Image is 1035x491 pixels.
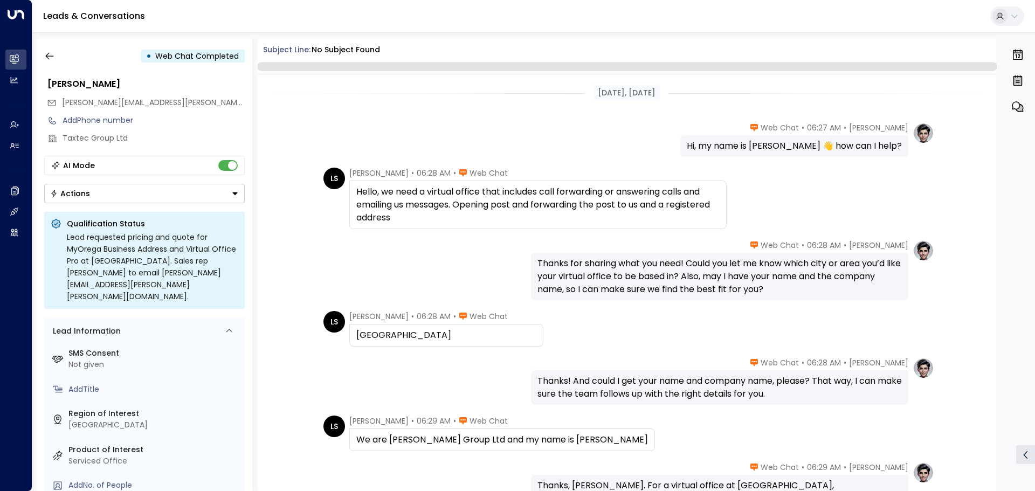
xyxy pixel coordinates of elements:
span: Web Chat [761,462,799,473]
span: • [802,122,804,133]
span: [PERSON_NAME] [349,168,409,178]
div: Not given [68,359,240,370]
div: Lead Information [49,326,121,337]
label: Product of Interest [68,444,240,455]
span: • [453,168,456,178]
span: laura.summerfield@taxtec.co.uk [62,97,245,108]
div: Button group with a nested menu [44,184,245,203]
div: Thanks! And could I get your name and company name, please? That way, I can make sure the team fo... [537,375,902,400]
label: Region of Interest [68,408,240,419]
span: [PERSON_NAME] [349,311,409,322]
span: [PERSON_NAME] [849,122,908,133]
span: [PERSON_NAME][EMAIL_ADDRESS][PERSON_NAME][PERSON_NAME][DOMAIN_NAME] [62,97,364,108]
div: [DATE], [DATE] [594,85,660,101]
span: Web Chat [761,357,799,368]
div: Lead requested pricing and quote for MyOrega Business Address and Virtual Office Pro at [GEOGRAPH... [67,231,238,302]
a: Leads & Conversations [43,10,145,22]
label: SMS Consent [68,348,240,359]
span: Web Chat [470,168,508,178]
span: 06:28 AM [417,311,451,322]
div: No subject found [312,44,380,56]
span: Web Chat [470,311,508,322]
img: profile-logo.png [913,462,934,483]
span: • [844,462,846,473]
span: 06:28 AM [807,240,841,251]
span: Web Chat Completed [155,51,239,61]
span: Web Chat [470,416,508,426]
span: 06:27 AM [807,122,841,133]
div: • [146,46,151,66]
span: • [411,168,414,178]
div: Hi, my name is [PERSON_NAME] 👋 how can I help? [687,140,902,153]
div: [GEOGRAPHIC_DATA] [356,329,536,342]
span: 06:28 AM [417,168,451,178]
div: Actions [50,189,90,198]
span: • [844,122,846,133]
p: Qualification Status [67,218,238,229]
div: AI Mode [63,160,95,171]
img: profile-logo.png [913,122,934,144]
div: [PERSON_NAME] [47,78,245,91]
span: 06:28 AM [807,357,841,368]
span: • [844,357,846,368]
span: • [802,240,804,251]
div: [GEOGRAPHIC_DATA] [68,419,240,431]
span: Web Chat [761,122,799,133]
img: profile-logo.png [913,357,934,379]
img: profile-logo.png [913,240,934,261]
span: • [802,462,804,473]
span: [PERSON_NAME] [849,240,908,251]
span: [PERSON_NAME] [349,416,409,426]
div: Hello, we need a virtual office that includes call forwarding or answering calls and emailing us ... [356,185,720,224]
div: AddTitle [68,384,240,395]
span: [PERSON_NAME] [849,462,908,473]
span: 06:29 AM [417,416,451,426]
button: Actions [44,184,245,203]
span: • [844,240,846,251]
span: • [453,311,456,322]
div: Taxtec Group Ltd [63,133,245,144]
div: LS [323,311,345,333]
span: Web Chat [761,240,799,251]
div: We are [PERSON_NAME] Group Ltd and my name is [PERSON_NAME] [356,433,648,446]
span: Subject Line: [263,44,310,55]
div: Serviced Office [68,455,240,467]
span: • [453,416,456,426]
span: 06:29 AM [807,462,841,473]
div: AddPhone number [63,115,245,126]
div: AddNo. of People [68,480,240,491]
span: • [411,311,414,322]
span: • [802,357,804,368]
div: Thanks for sharing what you need! Could you let me know which city or area you’d like your virtua... [537,257,902,296]
div: LS [323,416,345,437]
span: • [411,416,414,426]
div: LS [323,168,345,189]
span: [PERSON_NAME] [849,357,908,368]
